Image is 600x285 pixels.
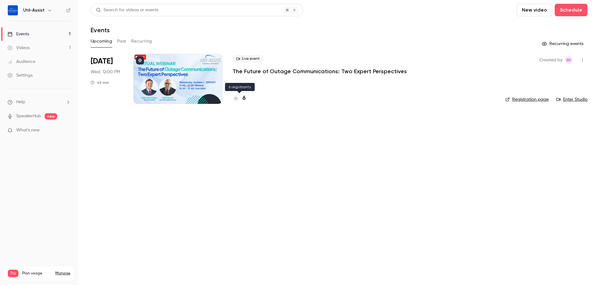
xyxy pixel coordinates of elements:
div: Videos [7,45,30,51]
span: Help [16,99,25,105]
a: Enter Studio [556,96,587,103]
button: Schedule [555,4,587,16]
div: 45 min [91,80,109,85]
span: Wed, 12:00 PM [91,69,120,75]
span: Live event [232,55,263,63]
a: The Future of Outage Communications: Two Expert Perspectives [232,68,407,75]
a: SpeakerHub [16,113,41,120]
span: Plan usage [22,271,52,276]
a: Manage [55,271,70,276]
div: Events [7,31,29,37]
img: Util-Assist [8,5,18,15]
button: Recurring events [539,39,587,49]
div: Settings [7,72,32,79]
div: Search for videos or events [96,7,158,13]
div: Audience [7,59,35,65]
h1: Events [91,26,110,34]
div: Oct 1 Wed, 12:00 PM (America/Toronto) [91,54,123,104]
button: Recurring [131,36,152,46]
a: Registration page [505,96,549,103]
span: Pro [8,270,18,277]
a: 6 [232,94,246,103]
span: Emily Henderson [565,56,572,64]
span: [DATE] [91,56,113,66]
span: new [45,113,57,120]
span: Created by [539,56,562,64]
span: EH [567,56,571,64]
li: help-dropdown-opener [7,99,71,105]
button: Upcoming [91,36,112,46]
h4: 6 [242,94,246,103]
span: What's new [16,127,40,134]
button: New video [517,4,552,16]
button: Past [117,36,126,46]
h6: Util-Assist [23,7,45,13]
